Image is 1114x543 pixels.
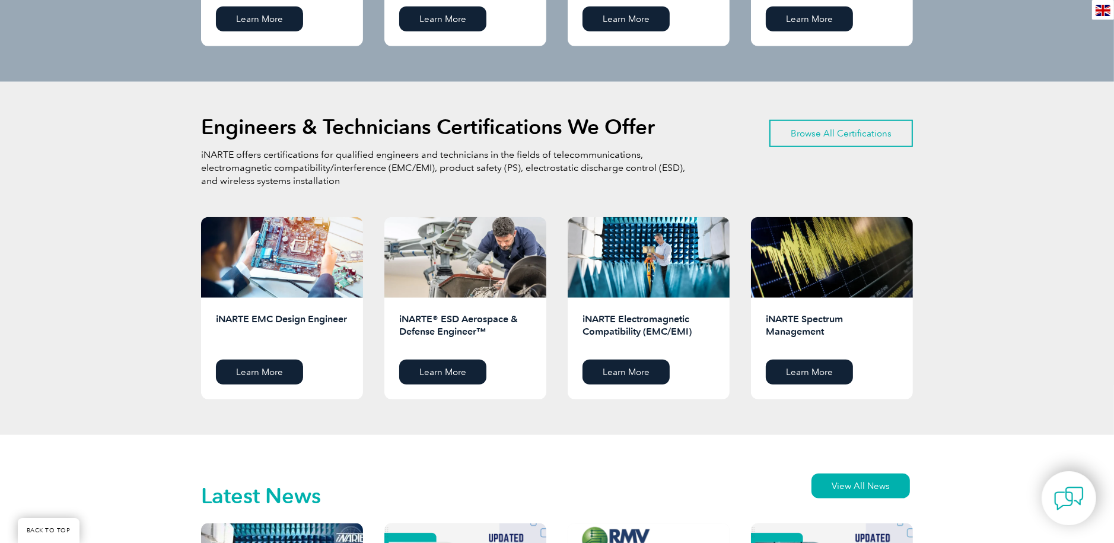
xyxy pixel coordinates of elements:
img: contact-chat.png [1054,484,1084,513]
h2: Engineers & Technicians Certifications We Offer [201,118,655,136]
h2: Latest News [201,487,321,506]
p: iNARTE offers certifications for qualified engineers and technicians in the fields of telecommuni... [201,148,688,188]
a: Learn More [399,7,486,31]
h2: iNARTE Spectrum Management [766,313,898,351]
a: Learn More [766,360,853,385]
a: BACK TO TOP [18,518,79,543]
a: Browse All Certifications [769,120,913,147]
a: Learn More [216,360,303,385]
a: Learn More [399,360,486,385]
h2: iNARTE Electromagnetic Compatibility (EMC/EMI) [583,313,715,351]
a: Learn More [766,7,853,31]
h2: iNARTE® ESD Aerospace & Defense Engineer™ [399,313,531,351]
h2: iNARTE EMC Design Engineer [216,313,348,351]
a: Learn More [216,7,303,31]
a: View All News [811,474,910,498]
img: en [1096,5,1110,16]
a: Learn More [583,7,670,31]
a: Learn More [583,360,670,385]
